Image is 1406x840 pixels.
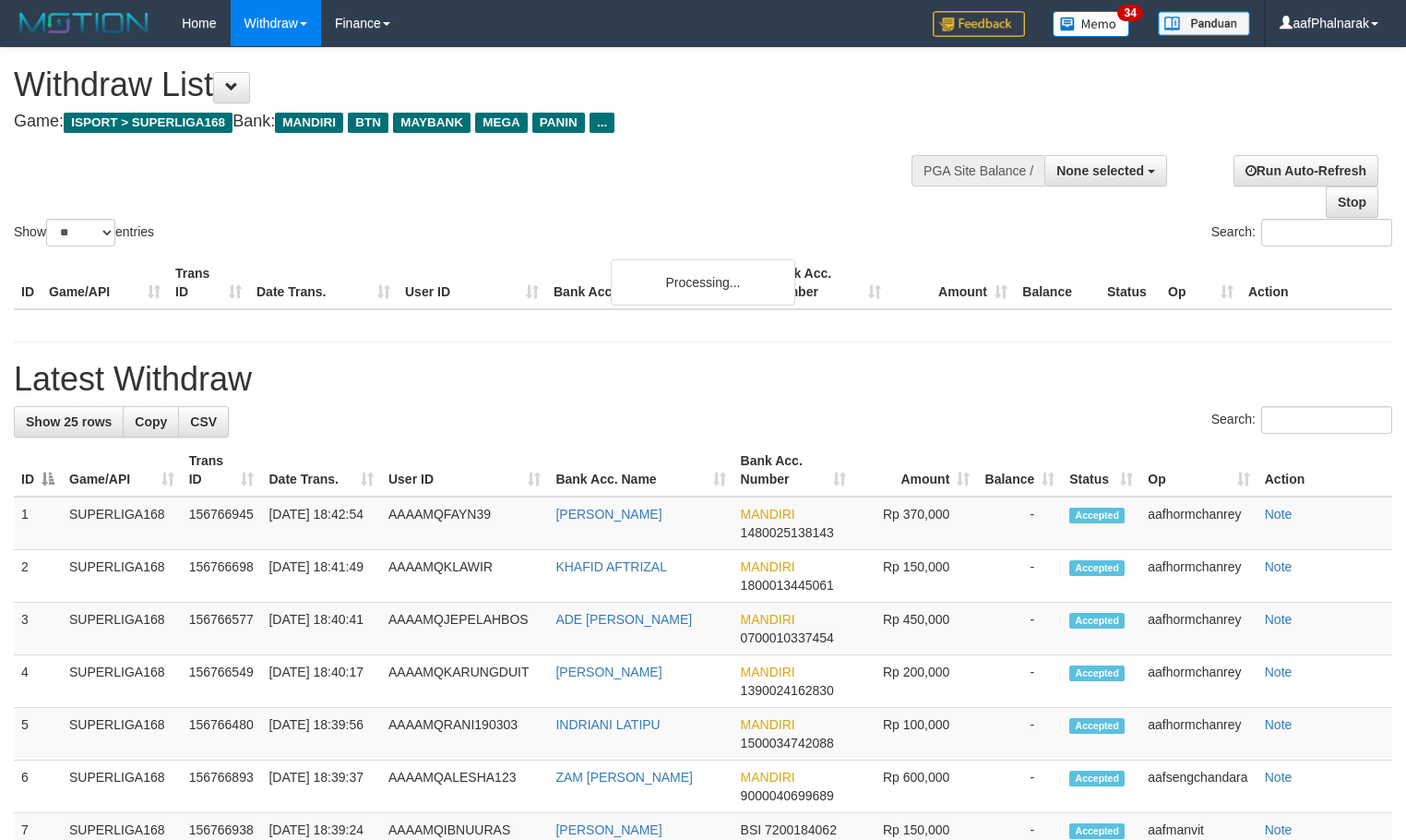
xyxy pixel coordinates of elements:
[611,259,795,306] div: Processing...
[977,550,1062,603] td: -
[14,361,1392,398] h1: Latest Withdraw
[1069,560,1125,576] span: Accepted
[590,113,614,133] span: ...
[1117,5,1142,21] span: 34
[62,444,182,497] th: Game/API: activate to sort column ascending
[182,603,262,655] td: 156766577
[555,612,692,627] a: ADE [PERSON_NAME]
[1161,257,1241,309] th: Op
[182,497,262,550] td: 156766945
[190,414,217,429] span: CSV
[62,603,182,655] td: SUPERLIGA168
[741,578,834,593] span: Copy 1800013445061 to clipboard
[1015,257,1100,309] th: Balance
[741,822,762,837] span: BSI
[977,655,1062,708] td: -
[14,603,62,655] td: 3
[1261,406,1392,434] input: Search:
[168,257,249,309] th: Trans ID
[1069,666,1125,681] span: Accepted
[977,603,1062,655] td: -
[14,761,62,813] td: 6
[381,603,548,655] td: AAAAMQJEPELAHBOS
[1241,257,1392,309] th: Action
[14,257,42,309] th: ID
[381,761,548,813] td: AAAAMQALESHA123
[1265,822,1293,837] a: Note
[555,507,661,522] a: [PERSON_NAME]
[1233,155,1378,186] a: Run Auto-Refresh
[741,788,834,803] span: Copy 9000040699689 to clipboard
[62,655,182,708] td: SUPERLIGA168
[741,612,795,627] span: MANDIRI
[261,550,380,603] td: [DATE] 18:41:49
[381,444,548,497] th: User ID: activate to sort column ascending
[14,219,154,246] label: Show entries
[182,761,262,813] td: 156766893
[555,665,661,679] a: [PERSON_NAME]
[733,444,854,497] th: Bank Acc. Number: activate to sort column ascending
[14,406,124,438] a: Show 25 rows
[1257,444,1392,497] th: Action
[546,257,762,309] th: Bank Acc. Name
[46,219,115,246] select: Showentries
[261,444,380,497] th: Date Trans.: activate to sort column ascending
[1265,665,1293,679] a: Note
[555,559,667,574] a: KHAFID AFTRIZAL
[741,525,834,540] span: Copy 1480025138143 to clipboard
[62,708,182,761] td: SUPERLIGA168
[14,444,62,497] th: ID: activate to sort column descending
[853,603,977,655] td: Rp 450,000
[1044,155,1167,186] button: None selected
[249,257,398,309] th: Date Trans.
[1056,163,1144,178] span: None selected
[62,550,182,603] td: SUPERLIGA168
[182,655,262,708] td: 156766549
[182,550,262,603] td: 156766698
[765,822,837,837] span: Copy 7200184062 to clipboard
[182,444,262,497] th: Trans ID: activate to sort column ascending
[42,257,168,309] th: Game/API
[1211,406,1392,434] label: Search:
[853,497,977,550] td: Rp 370,000
[555,770,693,785] a: ZAM [PERSON_NAME]
[912,155,1044,186] div: PGA Site Balance /
[1140,603,1257,655] td: aafhormchanrey
[1140,497,1257,550] td: aafhormchanrey
[1140,708,1257,761] td: aafhormchanrey
[475,113,528,133] span: MEGA
[1326,186,1378,218] a: Stop
[64,113,232,133] span: ISPORT > SUPERLIGA168
[275,113,343,133] span: MANDIRI
[14,497,62,550] td: 1
[555,822,661,837] a: [PERSON_NAME]
[741,736,834,750] span: Copy 1500034742088 to clipboard
[14,113,919,131] h4: Game: Bank:
[261,603,380,655] td: [DATE] 18:40:41
[1053,11,1130,37] img: Button%20Memo.svg
[1265,507,1293,522] a: Note
[1069,823,1125,839] span: Accepted
[977,708,1062,761] td: -
[1069,508,1125,523] span: Accepted
[1140,761,1257,813] td: aafsengchandara
[123,406,179,438] a: Copy
[26,414,112,429] span: Show 25 rows
[1062,444,1140,497] th: Status: activate to sort column ascending
[261,655,380,708] td: [DATE] 18:40:17
[853,550,977,603] td: Rp 150,000
[261,761,380,813] td: [DATE] 18:39:37
[741,630,834,645] span: Copy 0700010337454 to clipboard
[398,257,546,309] th: User ID
[1265,770,1293,785] a: Note
[393,113,471,133] span: MAYBANK
[977,761,1062,813] td: -
[62,761,182,813] td: SUPERLIGA168
[178,406,229,438] a: CSV
[532,113,585,133] span: PANIN
[14,708,62,761] td: 5
[977,444,1062,497] th: Balance: activate to sort column ascending
[1261,219,1392,246] input: Search:
[741,559,795,574] span: MANDIRI
[1158,11,1250,36] img: panduan.png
